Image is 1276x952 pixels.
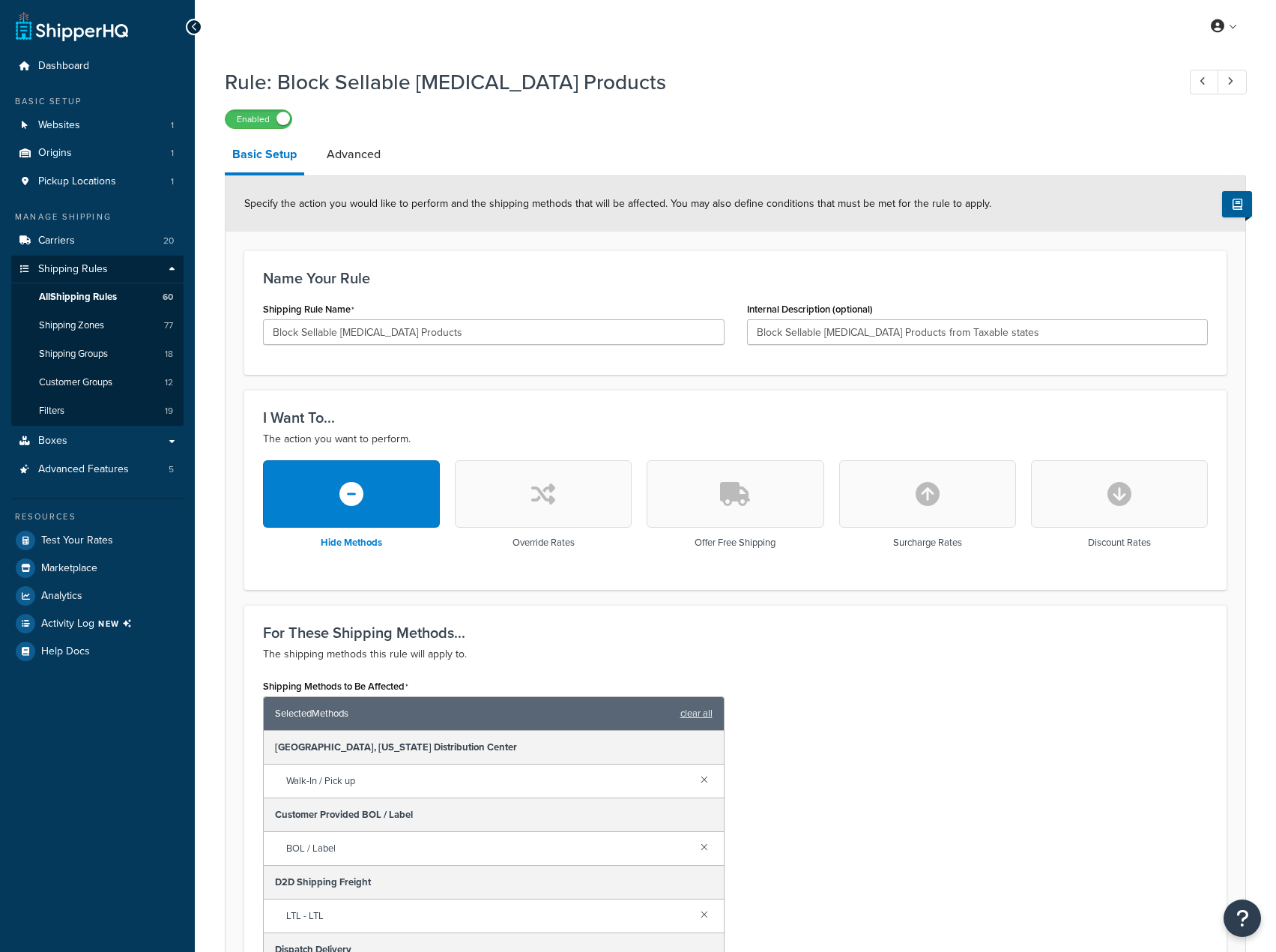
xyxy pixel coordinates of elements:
[263,681,408,693] label: Shipping Methods to Be Affected
[263,430,1208,448] p: The action you want to perform.
[1190,70,1219,94] a: Previous Record
[11,139,184,167] li: Origins
[38,60,89,73] span: Dashboard
[11,456,184,483] li: Advanced Features
[263,304,354,316] label: Shipping Rule Name
[512,537,575,548] h3: Override Rates
[11,227,184,255] a: Carriers20
[39,291,117,304] span: All Shipping Rules
[11,52,184,80] a: Dashboard
[1224,900,1261,937] button: Open Resource Center
[264,731,724,765] div: [GEOGRAPHIC_DATA], [US_STATE] Distribution Center
[11,510,184,523] div: Resources
[1222,191,1252,217] button: Show Help Docs
[286,771,689,792] span: Walk-In / Pick up
[11,340,184,368] a: Shipping Groups18
[11,369,184,397] a: Customer Groups12
[263,624,1208,641] h3: For These Shipping Methods...
[11,369,184,397] li: Customer Groups
[38,235,75,247] span: Carriers
[11,168,184,196] li: Pickup Locations
[1088,537,1151,548] h3: Discount Rates
[225,136,304,175] a: Basic Setup
[38,147,72,160] span: Origins
[164,319,173,332] span: 77
[264,798,724,832] div: Customer Provided BOL / Label
[38,175,116,188] span: Pickup Locations
[39,405,64,418] span: Filters
[1218,70,1247,94] a: Next Record
[41,614,138,633] span: Activity Log
[747,304,873,315] label: Internal Description (optional)
[165,405,173,418] span: 19
[263,270,1208,286] h3: Name Your Rule
[226,110,291,128] label: Enabled
[163,291,173,304] span: 60
[165,348,173,361] span: 18
[163,235,174,247] span: 20
[38,263,108,276] span: Shipping Rules
[11,610,184,637] li: [object Object]
[41,590,82,603] span: Analytics
[680,703,713,724] a: clear all
[11,256,184,427] li: Shipping Rules
[11,397,184,425] a: Filters19
[11,227,184,255] li: Carriers
[39,376,112,389] span: Customer Groups
[264,866,724,900] div: D2D Shipping Freight
[275,703,673,724] span: Selected Methods
[11,312,184,340] a: Shipping Zones77
[39,348,108,361] span: Shipping Groups
[11,168,184,196] a: Pickup Locations1
[39,319,104,332] span: Shipping Zones
[38,463,129,476] span: Advanced Features
[165,376,173,389] span: 12
[11,112,184,139] li: Websites
[11,555,184,582] a: Marketplace
[11,340,184,368] li: Shipping Groups
[11,112,184,139] a: Websites1
[11,283,184,311] a: AllShipping Rules60
[263,409,1208,426] h3: I Want To...
[41,562,97,575] span: Marketplace
[11,139,184,167] a: Origins1
[38,435,67,448] span: Boxes
[169,463,174,476] span: 5
[171,119,174,132] span: 1
[11,582,184,609] a: Analytics
[11,95,184,108] div: Basic Setup
[11,256,184,283] a: Shipping Rules
[11,211,184,223] div: Manage Shipping
[11,427,184,455] a: Boxes
[11,456,184,483] a: Advanced Features5
[41,645,90,658] span: Help Docs
[286,906,689,927] span: LTL - LTL
[893,537,962,548] h3: Surcharge Rates
[171,147,174,160] span: 1
[98,618,138,630] span: NEW
[11,638,184,665] a: Help Docs
[321,537,382,548] h3: Hide Methods
[319,136,388,172] a: Advanced
[38,119,80,132] span: Websites
[225,67,1162,97] h1: Rule: Block Sellable [MEDICAL_DATA] Products
[286,838,689,859] span: BOL / Label
[263,645,1208,663] p: The shipping methods this rule will apply to.
[11,312,184,340] li: Shipping Zones
[11,397,184,425] li: Filters
[11,610,184,637] a: Activity LogNEW
[244,196,991,211] span: Specify the action you would like to perform and the shipping methods that will be affected. You ...
[171,175,174,188] span: 1
[41,534,113,547] span: Test Your Rates
[11,527,184,554] a: Test Your Rates
[695,537,775,548] h3: Offer Free Shipping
